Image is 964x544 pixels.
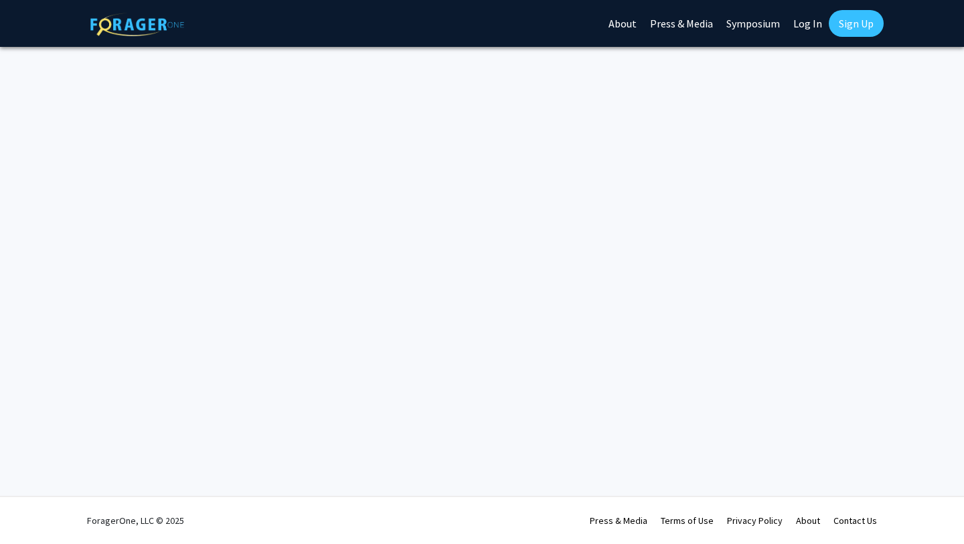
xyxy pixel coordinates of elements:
div: ForagerOne, LLC © 2025 [87,497,184,544]
a: Sign Up [829,10,884,37]
a: Press & Media [590,515,647,527]
a: Contact Us [833,515,877,527]
a: About [796,515,820,527]
a: Terms of Use [661,515,714,527]
a: Privacy Policy [727,515,783,527]
img: ForagerOne Logo [90,13,184,36]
